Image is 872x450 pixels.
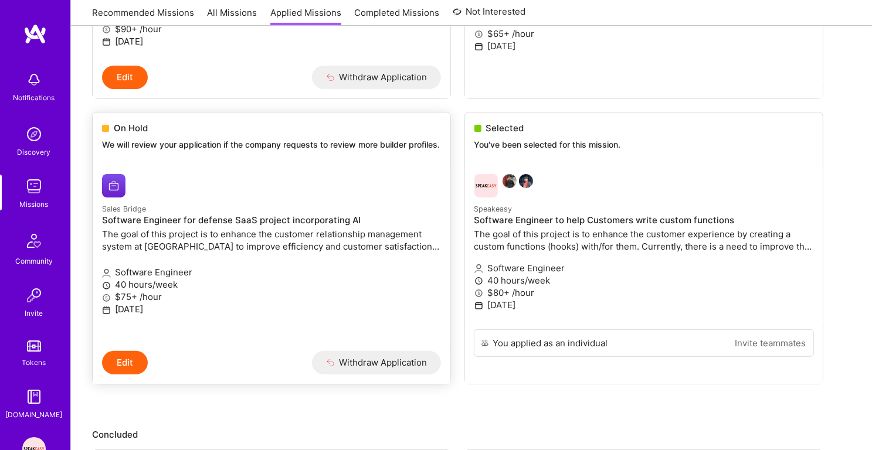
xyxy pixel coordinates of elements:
i: icon Applicant [102,269,111,278]
img: Community [20,227,48,255]
img: guide book [22,385,46,408]
p: We will review your application if the company requests to review more builder profiles. [102,139,441,151]
i: icon MoneyGray [102,294,111,302]
i: icon MoneyGray [102,25,111,34]
i: icon Calendar [102,306,111,315]
div: Missions [20,198,49,210]
p: Concluded [92,428,851,441]
p: [DATE] [102,35,441,47]
div: Notifications [13,91,55,104]
i: icon Clock [102,281,111,290]
div: Invite [25,307,43,319]
button: Edit [102,66,148,89]
p: $90+ /hour [102,23,441,35]
span: On Hold [114,122,148,134]
button: Withdraw Application [312,351,442,374]
p: $75+ /hour [102,291,441,303]
img: Invite [22,284,46,307]
a: Completed Missions [355,6,440,26]
p: [DATE] [102,303,441,315]
img: bell [22,68,46,91]
p: Software Engineer [102,266,441,278]
img: Sales Bridge company logo [102,174,125,197]
p: The goal of this project is to enhance the customer relationship management system at [GEOGRAPHIC... [102,228,441,253]
i: icon Calendar [102,37,111,46]
img: tokens [27,340,41,352]
a: All Missions [208,6,257,26]
a: Recommended Missions [92,6,194,26]
small: Sales Bridge [102,204,146,213]
div: [DOMAIN_NAME] [6,408,63,421]
div: Discovery [18,146,51,158]
button: Withdraw Application [312,66,442,89]
img: discovery [22,122,46,146]
a: Not Interested [453,5,526,26]
h4: Software Engineer for defense SaaS project incorporating AI [102,215,441,226]
div: Community [15,255,53,267]
p: 40 hours/week [102,278,441,291]
button: Edit [102,351,148,374]
a: Applied Missions [270,6,341,26]
img: logo [23,23,47,45]
img: teamwork [22,175,46,198]
a: Sales Bridge company logoSales BridgeSoftware Engineer for defense SaaS project incorporating AIT... [93,165,450,351]
div: Tokens [22,356,46,369]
